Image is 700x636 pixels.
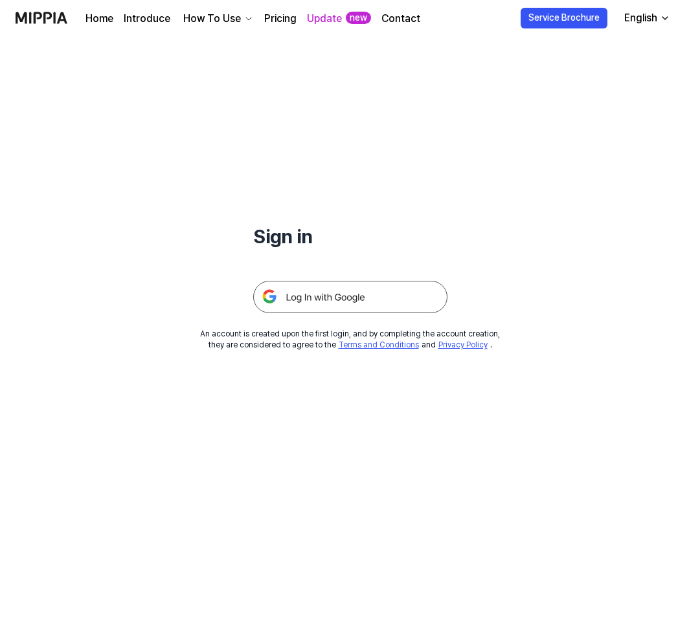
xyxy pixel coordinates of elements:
a: Introduce [124,11,170,27]
div: How To Use [181,11,243,27]
div: English [622,10,660,26]
a: Contact [381,11,420,27]
button: Service Brochure [521,8,607,28]
h1: Sign in [253,223,447,250]
a: Home [85,11,113,27]
div: new [346,12,371,25]
a: Terms and Conditions [339,340,419,349]
a: Privacy Policy [438,340,488,349]
a: Update [307,11,342,27]
button: How To Use [181,11,254,27]
button: English [614,5,678,31]
img: 구글 로그인 버튼 [253,281,447,313]
div: An account is created upon the first login, and by completing the account creation, they are cons... [200,329,500,351]
a: Pricing [264,11,297,27]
